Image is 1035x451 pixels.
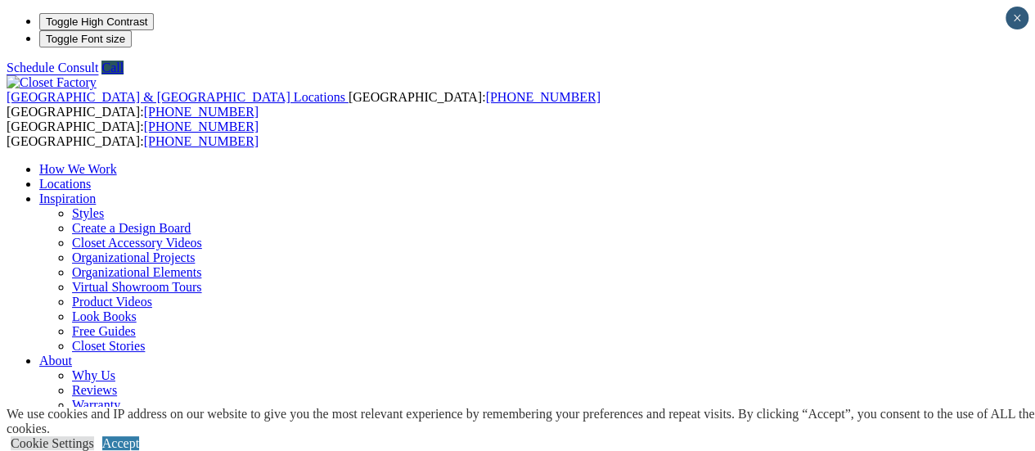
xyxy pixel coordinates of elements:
a: Closet Accessory Videos [72,236,202,250]
a: Styles [72,206,104,220]
a: Accept [102,436,139,450]
img: Closet Factory [7,75,97,90]
span: [GEOGRAPHIC_DATA] & [GEOGRAPHIC_DATA] Locations [7,90,345,104]
a: Look Books [72,309,137,323]
a: [PHONE_NUMBER] [485,90,600,104]
div: We use cookies and IP address on our website to give you the most relevant experience by remember... [7,407,1035,436]
button: Close [1006,7,1028,29]
a: About [39,354,72,368]
a: Reviews [72,383,117,397]
a: Product Videos [72,295,152,309]
a: [PHONE_NUMBER] [144,120,259,133]
button: Toggle High Contrast [39,13,154,30]
a: [PHONE_NUMBER] [144,134,259,148]
button: Toggle Font size [39,30,132,47]
span: Toggle Font size [46,33,125,45]
a: Why Us [72,368,115,382]
a: Schedule Consult [7,61,98,74]
a: Locations [39,177,91,191]
a: Organizational Projects [72,250,195,264]
a: Warranty [72,398,120,412]
a: [GEOGRAPHIC_DATA] & [GEOGRAPHIC_DATA] Locations [7,90,349,104]
a: Free Guides [72,324,136,338]
a: Organizational Elements [72,265,201,279]
span: [GEOGRAPHIC_DATA]: [GEOGRAPHIC_DATA]: [7,90,601,119]
a: [PHONE_NUMBER] [144,105,259,119]
a: Call [101,61,124,74]
span: Toggle High Contrast [46,16,147,28]
span: [GEOGRAPHIC_DATA]: [GEOGRAPHIC_DATA]: [7,120,259,148]
a: Closet Stories [72,339,145,353]
a: How We Work [39,162,117,176]
a: Create a Design Board [72,221,191,235]
a: Cookie Settings [11,436,94,450]
a: Inspiration [39,192,96,205]
a: Virtual Showroom Tours [72,280,202,294]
